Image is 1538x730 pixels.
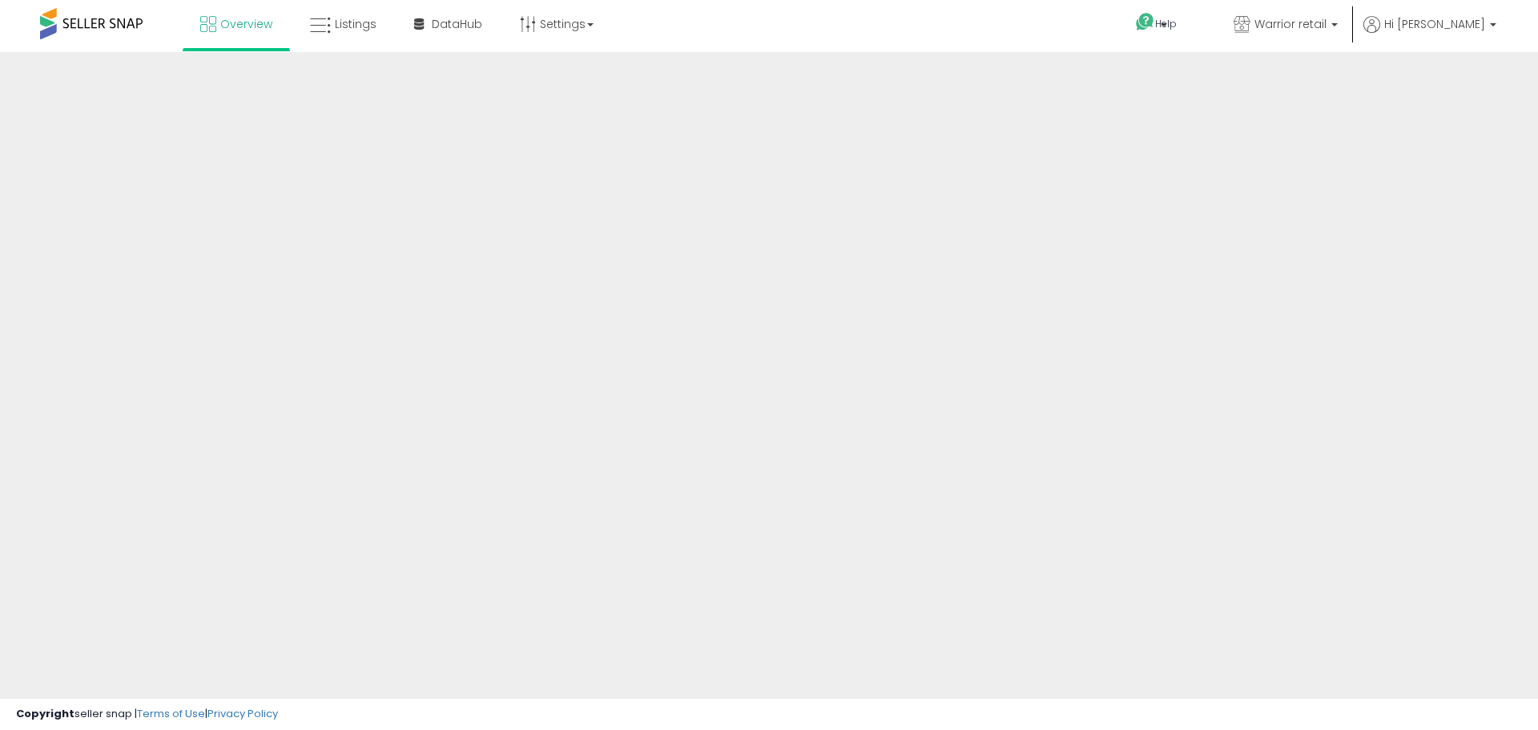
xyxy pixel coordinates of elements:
strong: Copyright [16,706,74,721]
span: Listings [335,16,376,32]
span: Warrior retail [1254,16,1327,32]
a: Hi [PERSON_NAME] [1363,16,1496,48]
div: seller snap | | [16,707,278,722]
a: Privacy Policy [207,706,278,721]
span: Hi [PERSON_NAME] [1384,16,1485,32]
span: Help [1155,17,1177,30]
span: DataHub [432,16,482,32]
i: Get Help [1135,12,1155,32]
span: Overview [220,16,272,32]
a: Terms of Use [137,706,205,721]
